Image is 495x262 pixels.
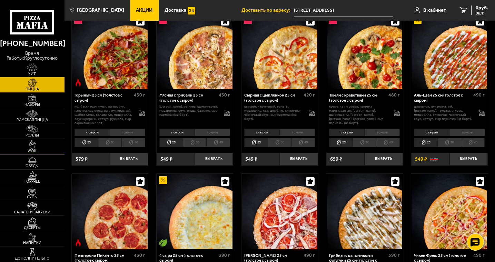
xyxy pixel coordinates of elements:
[75,129,110,136] li: с сыром
[242,174,317,249] img: Петровская 25 см (толстое с сыром)
[183,138,206,147] li: 30
[159,104,219,117] p: [PERSON_NAME], ветчина, шампиньоны, моцарелла, соус-пицца, базилик, сыр пармезан (на борт).
[329,138,353,147] li: 25
[353,138,376,147] li: 30
[134,252,145,258] span: 430 г
[414,129,449,136] li: с сыром
[330,157,342,162] span: 659 ₽
[206,138,230,147] li: 40
[72,13,148,89] a: НовинкаОстрое блюдоГорыныч 25 см (толстое с сыром)
[476,11,488,15] span: 0 шт.
[437,138,461,147] li: 30
[75,93,132,103] div: Горыныч 25 см (толстое с сыром)
[473,92,485,98] span: 490 г
[473,252,485,258] span: 490 г
[159,176,167,184] img: Акционный
[159,93,217,103] div: Мясная с грибами 25 см (толстое с сыром)
[195,153,233,165] button: Выбрать
[98,138,121,147] li: 30
[121,138,145,147] li: 40
[279,129,315,136] li: тонкое
[219,92,230,98] span: 430 г
[75,138,98,147] li: 25
[294,4,393,17] input: Ваш адрес доставки
[188,7,195,14] img: 15daf4d41897b9f0e9f617042186c801.svg
[244,129,279,136] li: с сыром
[219,252,230,258] span: 390 г
[72,13,148,89] img: Горыныч 25 см (толстое с сыром)
[241,13,318,89] a: НовинкаСырная с цыплёнком 25 см (толстое с сыром)
[388,252,400,258] span: 590 г
[268,138,291,147] li: 30
[476,6,488,10] span: 0 руб.
[74,79,82,86] img: Острое блюдо
[110,153,148,165] button: Выбрать
[414,138,437,147] li: 25
[157,13,233,89] a: НовинкаМясная с грибами 25 см (толстое с сыром)
[304,252,315,258] span: 490 г
[376,138,400,147] li: 40
[134,92,145,98] span: 430 г
[77,8,124,13] span: [GEOGRAPHIC_DATA]
[280,153,318,165] button: Выбрать
[195,129,230,136] li: тонкое
[326,13,403,89] a: НовинкаТом ям с креветками 25 см (толстое с сыром)
[414,93,472,103] div: Аль-Шам 25 см (толстое с сыром)
[72,174,148,249] img: Пепперони Пиканто 25 см (толстое с сыром)
[244,138,268,147] li: 25
[412,174,487,249] img: Чикен Фреш 25 см (толстое с сыром)
[241,8,294,13] span: Доставить по адресу:
[329,129,364,136] li: с сыром
[74,239,82,246] img: Острое блюдо
[159,129,195,136] li: с сыром
[110,129,145,136] li: тонкое
[157,174,233,249] a: АкционныйВегетарианское блюдо4 сыра 25 см (толстое с сыром)
[364,129,400,136] li: тонкое
[244,93,302,103] div: Сырная с цыплёнком 25 см (толстое с сыром)
[430,157,438,162] s: 618 ₽
[165,8,186,13] span: Доставка
[449,153,488,165] button: Выбрать
[304,92,315,98] span: 420 г
[329,93,387,103] div: Том ям с креветками 25 см (толстое с сыром)
[412,13,487,89] img: Аль-Шам 25 см (толстое с сыром)
[75,104,134,125] p: колбаски Охотничьи, пепперони, паприка маринованная, лук красный, шампиньоны, халапеньо, моцарелл...
[423,8,446,13] span: В кабинет
[449,129,485,136] li: тонкое
[411,13,488,89] a: АкционныйАль-Шам 25 см (толстое с сыром)
[294,4,393,17] span: Россия, Санкт-Петербург, Октябрьская набережная, 80к3
[329,104,388,125] p: креветка тигровая, паприка маринованная, [PERSON_NAME], шампиньоны, [PERSON_NAME], [PERSON_NAME],...
[242,13,317,89] img: Сырная с цыплёнком 25 см (толстое с сыром)
[411,174,488,249] a: Чикен Фреш 25 см (толстое с сыром)
[365,153,403,165] button: Выбрать
[136,8,152,13] span: Акции
[415,157,427,162] span: 549 ₽
[76,157,88,162] span: 579 ₽
[157,174,232,249] img: 4 сыра 25 см (толстое с сыром)
[461,138,485,147] li: 40
[245,157,257,162] span: 549 ₽
[326,174,403,249] a: Грибная с цыплёнком и сулугуни 25 см (толстое с сыром)
[159,138,183,147] li: 25
[291,138,315,147] li: 40
[160,157,172,162] span: 549 ₽
[388,92,400,98] span: 480 г
[157,13,232,89] img: Мясная с грибами 25 см (толстое с сыром)
[414,104,473,121] p: цыпленок, лук репчатый, [PERSON_NAME], томаты, огурец, моцарелла, сливочно-чесночный соус, кетчуп...
[159,239,167,246] img: Вегетарианское блюдо
[327,174,402,249] img: Грибная с цыплёнком и сулугуни 25 см (толстое с сыром)
[244,104,304,121] p: цыпленок копченый, томаты, моцарелла, сыр дорблю, сливочно-чесночный соус, сыр пармезан (на борт).
[327,13,402,89] img: Том ям с креветками 25 см (толстое с сыром)
[72,174,148,249] a: Острое блюдоПепперони Пиканто 25 см (толстое с сыром)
